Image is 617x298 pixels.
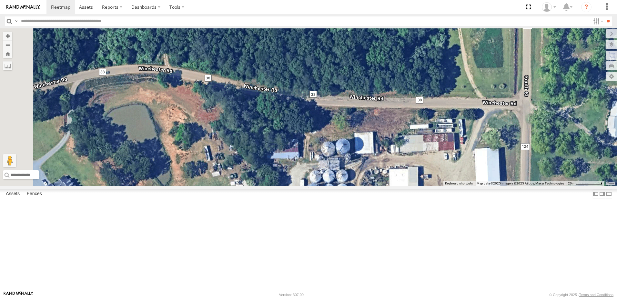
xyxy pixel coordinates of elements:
[3,49,12,58] button: Zoom Home
[3,32,12,40] button: Zoom in
[606,189,612,199] label: Hide Summary Table
[3,189,23,198] label: Assets
[6,5,40,9] img: rand-logo.svg
[579,293,613,297] a: Terms and Conditions
[14,16,19,26] label: Search Query
[477,182,564,185] span: Map data ©2025 Imagery ©2025 Airbus, Maxar Technologies
[599,189,605,199] label: Dock Summary Table to the Right
[3,154,16,167] button: Drag Pegman onto the map to open Street View
[592,189,599,199] label: Dock Summary Table to the Left
[3,61,12,70] label: Measure
[540,2,558,12] div: Dwight Wallace
[568,182,575,185] span: 20 m
[24,189,45,198] label: Fences
[581,2,592,12] i: ?
[607,182,614,185] a: Terms (opens in new tab)
[549,293,613,297] div: © Copyright 2025 -
[4,292,33,298] a: Visit our Website
[445,181,473,186] button: Keyboard shortcuts
[3,40,12,49] button: Zoom out
[566,181,604,186] button: Map Scale: 20 m per 79 pixels
[606,72,617,81] label: Map Settings
[279,293,304,297] div: Version: 307.00
[591,16,604,26] label: Search Filter Options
